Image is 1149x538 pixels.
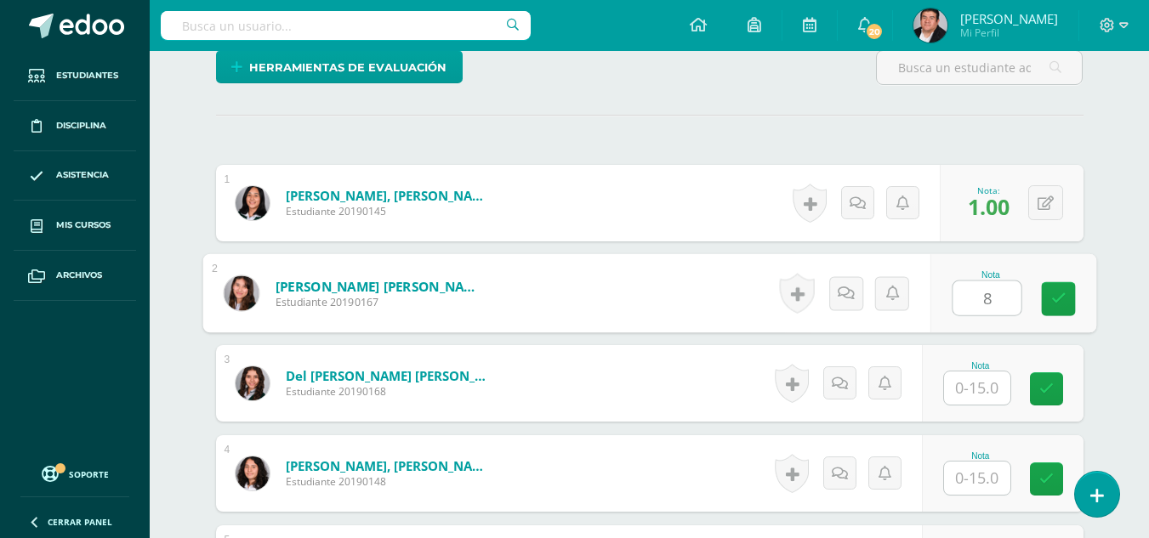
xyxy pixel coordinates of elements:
[275,277,485,295] a: [PERSON_NAME] [PERSON_NAME]
[286,367,490,384] a: del [PERSON_NAME] [PERSON_NAME]
[865,22,884,41] span: 20
[944,371,1010,405] input: 0-15.0
[216,50,463,83] a: Herramientas de evaluación
[14,101,136,151] a: Disciplina
[877,51,1082,84] input: Busca un estudiante aquí...
[20,462,129,484] a: Soporte
[224,275,259,310] img: 44466ca9079f3bef6fbd9a3e9e6bcf9c.png
[56,168,109,182] span: Asistencia
[286,204,490,218] span: Estudiante 20190145
[14,51,136,101] a: Estudiantes
[953,281,1021,315] input: 0-15.0
[275,295,485,310] span: Estudiante 20190167
[56,269,102,282] span: Archivos
[56,69,118,82] span: Estudiantes
[960,10,1058,27] span: [PERSON_NAME]
[48,516,112,528] span: Cerrar panel
[56,119,106,133] span: Disciplina
[14,251,136,301] a: Archivos
[236,456,270,490] img: 967df5f3bf09e84751c4a147b8703c84.png
[944,462,1010,495] input: 0-15.0
[968,184,1010,196] div: Nota:
[236,366,270,400] img: 87afdb7c85218a75ccfed931b8d7fe32.png
[913,8,947,42] img: 8bea78a11afb96288084d23884a19f38.png
[236,186,270,220] img: b45fe7196bd8119256a1ae4bf65e0be4.png
[161,11,531,40] input: Busca un usuario...
[952,270,1029,280] div: Nota
[69,468,109,480] span: Soporte
[943,451,1018,461] div: Nota
[968,192,1010,221] span: 1.00
[56,218,111,232] span: Mis cursos
[286,457,490,474] a: [PERSON_NAME], [PERSON_NAME]
[249,52,447,83] span: Herramientas de evaluación
[14,201,136,251] a: Mis cursos
[286,384,490,399] span: Estudiante 20190168
[960,25,1058,40] span: Mi Perfil
[14,151,136,201] a: Asistencia
[943,361,1018,371] div: Nota
[286,474,490,489] span: Estudiante 20190148
[286,187,490,204] a: [PERSON_NAME], [PERSON_NAME]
